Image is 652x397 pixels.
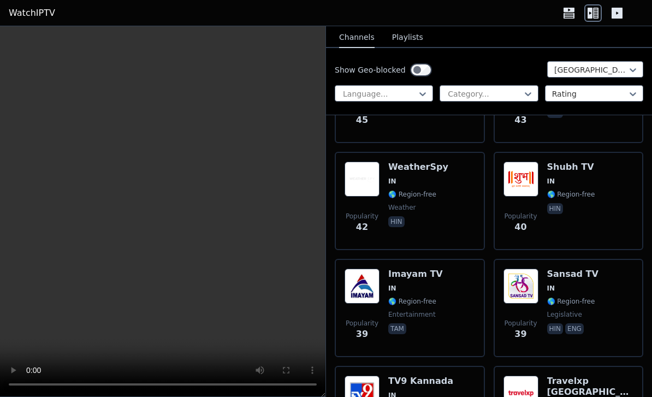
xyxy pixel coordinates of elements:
span: 45 [356,114,368,127]
img: Sansad TV [503,269,538,304]
p: hin [547,323,564,334]
span: 39 [514,328,526,341]
span: 42 [356,221,368,234]
h6: WeatherSpy [388,162,448,173]
h6: TV9 Kannada [388,376,453,387]
p: eng [565,323,584,334]
span: Popularity [346,319,378,328]
span: IN [388,177,396,186]
span: Popularity [504,319,537,328]
img: WeatherSpy [345,162,380,197]
p: hin [547,203,564,214]
a: WatchIPTV [9,7,55,20]
span: IN [547,177,555,186]
h6: Imayam TV [388,269,443,280]
h6: Shubh TV [547,162,595,173]
span: Popularity [504,212,537,221]
span: legislative [547,310,582,319]
span: 🌎 Region-free [388,297,436,306]
span: 🌎 Region-free [547,297,595,306]
span: IN [547,284,555,293]
span: 40 [514,221,526,234]
button: Channels [339,27,375,48]
p: hin [388,216,405,227]
button: Playlists [392,27,423,48]
span: 39 [356,328,368,341]
img: Imayam TV [345,269,380,304]
h6: Sansad TV [547,269,598,280]
span: weather [388,203,416,212]
p: tam [388,323,406,334]
label: Show Geo-blocked [335,64,406,75]
img: Shubh TV [503,162,538,197]
span: IN [388,284,396,293]
span: 🌎 Region-free [547,190,595,199]
span: 🌎 Region-free [388,190,436,199]
span: entertainment [388,310,436,319]
span: 43 [514,114,526,127]
span: Popularity [346,212,378,221]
